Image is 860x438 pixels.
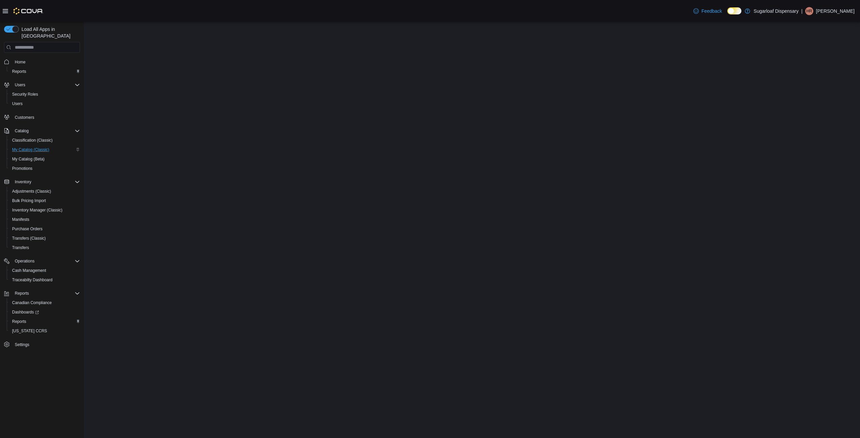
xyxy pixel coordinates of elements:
a: Home [12,58,28,66]
button: Security Roles [7,90,83,99]
button: My Catalog (Beta) [7,154,83,164]
span: Settings [12,340,80,349]
span: Cash Management [9,266,80,275]
button: Traceabilty Dashboard [7,275,83,285]
span: Catalog [12,127,80,135]
span: Manifests [12,217,29,222]
button: Inventory Manager (Classic) [7,205,83,215]
span: Settings [15,342,29,347]
span: Manifests [9,215,80,224]
a: Canadian Compliance [9,299,54,307]
span: Reports [9,318,80,326]
span: Customers [12,113,80,121]
button: Inventory [1,177,83,187]
span: Feedback [701,8,722,14]
button: Users [7,99,83,108]
a: Transfers (Classic) [9,234,48,242]
button: Canadian Compliance [7,298,83,307]
a: Settings [12,341,32,349]
span: My Catalog (Classic) [9,146,80,154]
span: Classification (Classic) [9,136,80,144]
span: Inventory [12,178,80,186]
p: [PERSON_NAME] [816,7,855,15]
button: Promotions [7,164,83,173]
a: Bulk Pricing Import [9,197,49,205]
a: Dashboards [9,308,42,316]
a: Promotions [9,164,35,173]
button: Catalog [1,126,83,136]
a: Reports [9,67,29,76]
span: My Catalog (Classic) [12,147,49,152]
span: Operations [15,258,35,264]
span: My Catalog (Beta) [12,156,45,162]
span: Promotions [9,164,80,173]
button: Operations [1,256,83,266]
span: Catalog [15,128,29,134]
a: Adjustments (Classic) [9,187,54,195]
button: Purchase Orders [7,224,83,234]
button: Customers [1,112,83,122]
span: Inventory Manager (Classic) [12,207,62,213]
span: Reports [9,67,80,76]
span: Inventory [15,179,31,185]
a: My Catalog (Classic) [9,146,52,154]
button: Classification (Classic) [7,136,83,145]
span: Promotions [12,166,33,171]
span: Reports [12,69,26,74]
a: Feedback [691,4,725,18]
button: Reports [12,289,32,297]
span: Classification (Classic) [12,138,53,143]
a: Dashboards [7,307,83,317]
button: Inventory [12,178,34,186]
button: Bulk Pricing Import [7,196,83,205]
div: Heather Richardson [805,7,813,15]
a: Classification (Classic) [9,136,55,144]
span: Customers [15,115,34,120]
span: Operations [12,257,80,265]
span: HR [806,7,812,15]
span: Users [15,82,25,88]
span: Reports [12,289,80,297]
span: [US_STATE] CCRS [12,328,47,334]
span: Home [12,57,80,66]
span: Reports [12,319,26,324]
button: Reports [1,289,83,298]
button: Users [1,80,83,90]
input: Dark Mode [727,7,741,14]
p: Sugarloaf Dispensary [754,7,799,15]
a: Purchase Orders [9,225,45,233]
button: Reports [7,67,83,76]
a: Cash Management [9,266,49,275]
nav: Complex example [4,54,80,367]
a: [US_STATE] CCRS [9,327,50,335]
a: Inventory Manager (Classic) [9,206,65,214]
span: Users [12,81,80,89]
a: Manifests [9,215,32,224]
a: Reports [9,318,29,326]
span: Canadian Compliance [12,300,52,305]
button: Adjustments (Classic) [7,187,83,196]
img: Cova [13,8,43,14]
span: Bulk Pricing Import [9,197,80,205]
button: Home [1,57,83,66]
button: [US_STATE] CCRS [7,326,83,336]
span: Users [12,101,23,106]
span: Purchase Orders [9,225,80,233]
button: Users [12,81,28,89]
span: Users [9,100,80,108]
button: Catalog [12,127,31,135]
span: Reports [15,291,29,296]
button: Cash Management [7,266,83,275]
a: Users [9,100,25,108]
span: Inventory Manager (Classic) [9,206,80,214]
span: Adjustments (Classic) [12,189,51,194]
span: Security Roles [12,92,38,97]
button: Transfers [7,243,83,252]
span: Transfers [9,244,80,252]
span: Dashboards [12,309,39,315]
a: Customers [12,113,37,121]
span: Traceabilty Dashboard [12,277,52,283]
span: Transfers (Classic) [9,234,80,242]
button: My Catalog (Classic) [7,145,83,154]
button: Manifests [7,215,83,224]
